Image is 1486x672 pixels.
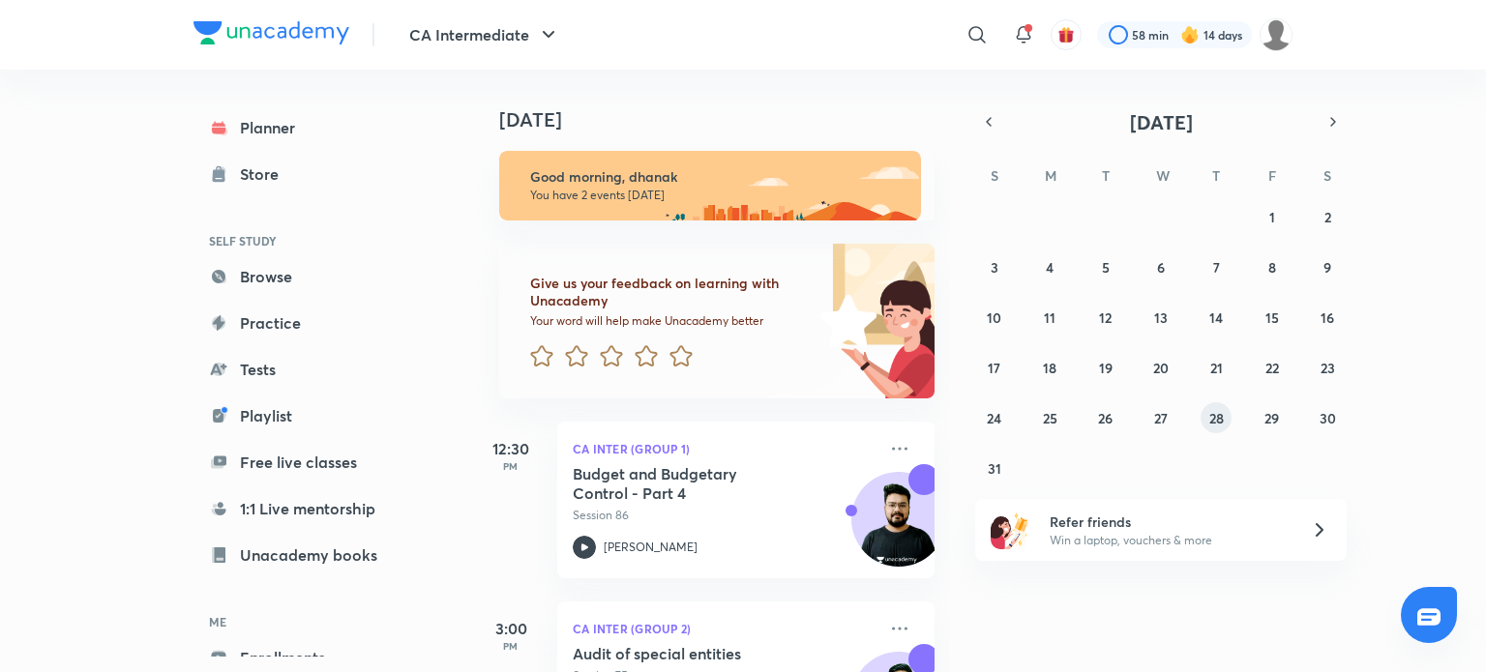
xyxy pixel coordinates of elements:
p: Your word will help make Unacademy better [530,313,813,329]
abbr: August 29, 2025 [1264,409,1279,427]
abbr: Tuesday [1102,166,1110,185]
abbr: Thursday [1212,166,1220,185]
img: referral [991,511,1029,549]
button: August 23, 2025 [1312,352,1343,383]
button: August 30, 2025 [1312,402,1343,433]
button: August 25, 2025 [1034,402,1065,433]
abbr: August 19, 2025 [1099,359,1113,377]
p: CA Inter (Group 2) [573,617,877,640]
button: avatar [1051,19,1082,50]
button: August 16, 2025 [1312,302,1343,333]
div: Store [240,162,290,186]
a: 1:1 Live mentorship [193,489,418,528]
button: August 13, 2025 [1145,302,1176,333]
abbr: Friday [1268,166,1276,185]
button: August 3, 2025 [979,251,1010,282]
button: [DATE] [1002,108,1320,135]
button: August 12, 2025 [1090,302,1121,333]
h4: [DATE] [499,108,954,131]
abbr: August 16, 2025 [1321,308,1334,327]
p: CA Inter (Group 1) [573,437,877,460]
h5: Budget and Budgetary Control - Part 4 [573,464,814,503]
img: feedback_image [754,244,935,398]
abbr: August 7, 2025 [1213,258,1220,277]
button: August 28, 2025 [1201,402,1232,433]
h6: ME [193,605,418,638]
button: August 26, 2025 [1090,402,1121,433]
abbr: August 25, 2025 [1043,409,1057,427]
button: August 31, 2025 [979,453,1010,483]
a: Planner [193,108,418,147]
p: You have 2 events [DATE] [530,188,904,203]
button: August 10, 2025 [979,302,1010,333]
abbr: August 6, 2025 [1157,258,1165,277]
h5: Audit of special entities [573,644,814,663]
p: Session 86 [573,507,877,524]
abbr: August 30, 2025 [1320,409,1336,427]
button: August 5, 2025 [1090,251,1121,282]
button: August 15, 2025 [1257,302,1288,333]
h6: Refer friends [1050,511,1288,532]
button: August 4, 2025 [1034,251,1065,282]
abbr: Wednesday [1156,166,1170,185]
abbr: August 10, 2025 [987,308,1001,327]
abbr: August 14, 2025 [1209,308,1223,327]
a: Company Logo [193,21,349,49]
abbr: August 15, 2025 [1265,308,1279,327]
button: August 11, 2025 [1034,302,1065,333]
button: August 19, 2025 [1090,352,1121,383]
abbr: August 28, 2025 [1209,409,1224,427]
img: streak [1180,25,1200,44]
abbr: August 3, 2025 [991,258,998,277]
abbr: Saturday [1323,166,1331,185]
abbr: August 13, 2025 [1154,308,1168,327]
span: [DATE] [1130,109,1193,135]
img: avatar [1057,26,1075,44]
abbr: August 26, 2025 [1098,409,1113,427]
a: Unacademy books [193,536,418,574]
a: Browse [193,257,418,296]
abbr: August 20, 2025 [1153,359,1169,377]
a: Playlist [193,396,418,435]
p: PM [472,640,550,652]
button: August 20, 2025 [1145,352,1176,383]
abbr: Monday [1045,166,1056,185]
p: [PERSON_NAME] [604,539,698,556]
abbr: Sunday [991,166,998,185]
abbr: August 22, 2025 [1265,359,1279,377]
button: August 8, 2025 [1257,251,1288,282]
a: Store [193,155,418,193]
abbr: August 12, 2025 [1099,308,1112,327]
button: August 29, 2025 [1257,402,1288,433]
button: August 22, 2025 [1257,352,1288,383]
abbr: August 5, 2025 [1102,258,1110,277]
button: CA Intermediate [398,15,572,54]
h5: 12:30 [472,437,550,460]
button: August 9, 2025 [1312,251,1343,282]
p: Win a laptop, vouchers & more [1050,532,1288,549]
abbr: August 1, 2025 [1269,208,1275,226]
button: August 14, 2025 [1201,302,1232,333]
h6: Good morning, dhanak [530,168,904,186]
button: August 7, 2025 [1201,251,1232,282]
a: Practice [193,304,418,342]
button: August 1, 2025 [1257,201,1288,232]
abbr: August 21, 2025 [1210,359,1223,377]
h6: SELF STUDY [193,224,418,257]
abbr: August 2, 2025 [1324,208,1331,226]
a: Tests [193,350,418,389]
button: August 18, 2025 [1034,352,1065,383]
abbr: August 8, 2025 [1268,258,1276,277]
img: dhanak [1260,18,1293,51]
abbr: August 9, 2025 [1323,258,1331,277]
button: August 17, 2025 [979,352,1010,383]
img: morning [499,151,921,220]
img: Avatar [852,482,945,575]
h6: Give us your feedback on learning with Unacademy [530,275,813,309]
abbr: August 23, 2025 [1321,359,1335,377]
button: August 6, 2025 [1145,251,1176,282]
abbr: August 17, 2025 [988,359,1000,377]
abbr: August 31, 2025 [988,459,1001,478]
button: August 21, 2025 [1201,352,1232,383]
abbr: August 4, 2025 [1046,258,1054,277]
